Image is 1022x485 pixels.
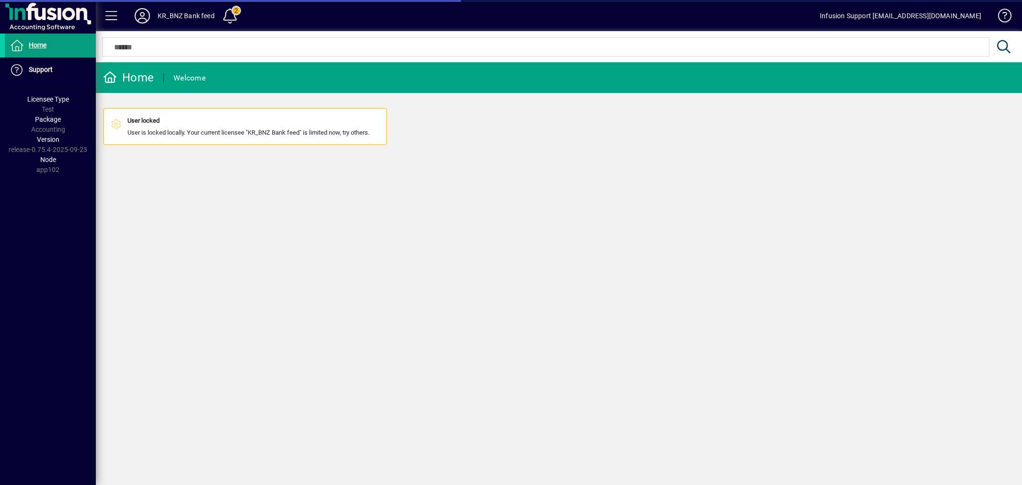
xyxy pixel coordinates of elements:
[127,7,158,24] button: Profile
[173,70,206,86] div: Welcome
[40,156,56,163] span: Node
[820,8,981,23] div: Infusion Support [EMAIL_ADDRESS][DOMAIN_NAME]
[35,115,61,123] span: Package
[29,66,53,73] span: Support
[991,2,1010,33] a: Knowledge Base
[5,58,96,82] a: Support
[37,136,59,143] span: Version
[158,8,215,23] div: KR_BNZ Bank feed
[27,95,69,103] span: Licensee Type
[103,70,154,85] div: Home
[29,41,46,49] span: Home
[127,116,369,137] div: User is locked locally. Your current licensee "KR_BNZ Bank feed" is limited now, try others.
[127,116,369,126] div: User locked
